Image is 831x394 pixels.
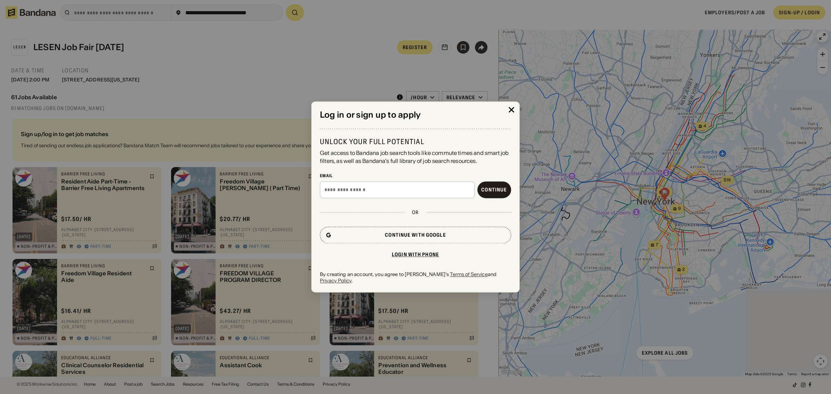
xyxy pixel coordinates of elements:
a: Privacy Policy [320,277,352,284]
div: Login with phone [392,252,439,257]
div: Email [320,173,511,179]
div: Continue [481,187,507,192]
div: Unlock your full potential [320,137,511,147]
div: Continue with Google [385,233,446,237]
a: Terms of Service [450,271,487,277]
div: Log in or sign up to apply [320,110,511,120]
div: Get access to Bandana job search tools like commute times and smart job filters, as well as Banda... [320,149,511,165]
div: or [412,209,419,215]
div: By creating an account, you agree to [PERSON_NAME]'s and . [320,271,511,284]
